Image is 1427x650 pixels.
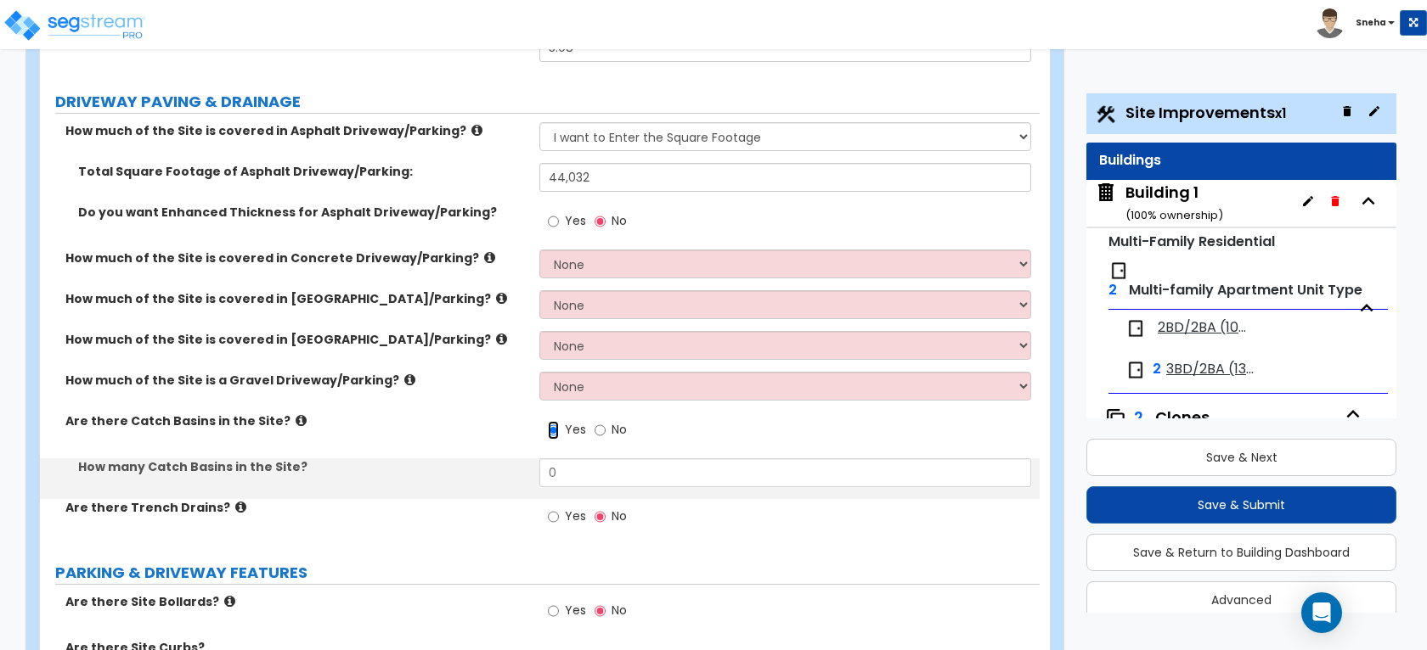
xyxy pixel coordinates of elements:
img: door.png [1108,261,1129,281]
span: Yes [565,212,586,229]
span: 2 [1108,280,1117,300]
i: click for more info! [224,595,235,608]
label: How many Catch Basins in the Site? [78,458,527,475]
img: building.svg [1095,182,1117,204]
span: 2 [1134,406,1143,428]
label: How much of the Site is covered in [GEOGRAPHIC_DATA]/Parking? [65,331,527,348]
input: No [595,212,606,231]
img: clone.svg [1105,408,1127,430]
span: No [612,421,627,438]
label: Total Square Footage of Asphalt Driveway/Parking: [78,163,527,180]
span: No [612,212,627,229]
img: Construction.png [1095,104,1117,126]
label: Do you want Enhanced Thickness for Asphalt Driveway/Parking? [78,204,527,221]
span: 2BD/2BA (1085 SF) [1158,318,1246,338]
button: Advanced [1086,581,1396,619]
button: Save & Return to Building Dashboard [1086,534,1396,571]
input: No [595,421,606,440]
span: Yes [565,507,586,524]
input: Yes [548,602,559,620]
i: click for more info! [496,333,507,345]
span: No [612,602,627,619]
div: Open Intercom Messenger [1301,592,1342,633]
small: Multi-Family Residential [1108,232,1275,251]
i: click for more info! [404,373,415,386]
small: x1 [1275,104,1286,122]
label: Are there Trench Drains? [65,499,527,516]
div: Buildings [1099,151,1384,171]
img: door.png [1125,360,1146,380]
label: Are there Site Bollards? [65,593,527,610]
span: Yes [565,602,586,619]
span: Yes [565,421,586,438]
input: No [595,602,606,620]
i: click for more info! [496,292,507,305]
input: Yes [548,212,559,231]
span: No [612,507,627,524]
label: PARKING & DRIVEWAY FEATURES [55,562,1040,584]
i: click for more info! [471,124,482,137]
label: Are there Catch Basins in the Site? [65,412,527,429]
img: door.png [1125,318,1146,339]
b: Sneha [1356,16,1386,29]
i: click for more info! [235,501,246,513]
label: DRIVEWAY PAVING & DRAINAGE [55,91,1040,113]
input: Yes [548,507,559,526]
input: Yes [548,421,559,440]
label: How much of the Site is covered in Asphalt Driveway/Parking? [65,122,527,139]
button: Save & Submit [1086,486,1396,524]
button: Save & Next [1086,439,1396,476]
img: avatar.png [1315,8,1345,38]
label: How much of the Site is a Gravel Driveway/Parking? [65,372,527,389]
span: Site Improvements [1125,102,1286,123]
span: Building 1 [1095,182,1223,225]
i: click for more info! [296,414,307,427]
span: 2 [1153,360,1161,379]
label: How much of the Site is covered in [GEOGRAPHIC_DATA]/Parking? [65,290,527,307]
i: click for more info! [484,251,495,264]
span: 3BD/2BA (1376 SF) [1166,360,1261,379]
img: logo_pro_r.png [3,8,147,42]
div: Building 1 [1125,182,1223,225]
input: No [595,507,606,526]
label: How much of the Site is covered in Concrete Driveway/Parking? [65,249,527,266]
small: ( 100 % ownership) [1125,207,1223,223]
span: Multi-family Apartment Unit Type [1129,280,1362,300]
div: Clones [1155,406,1337,450]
